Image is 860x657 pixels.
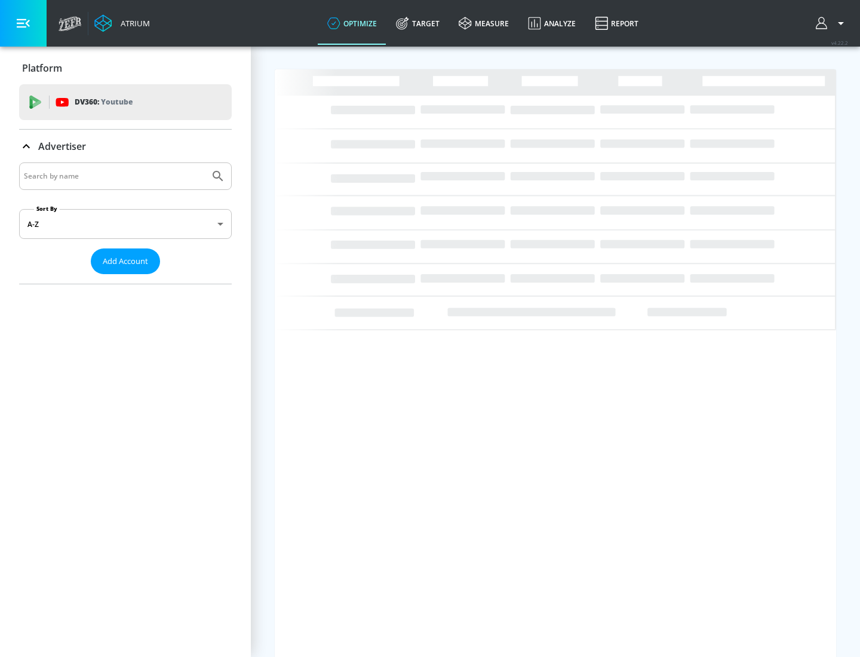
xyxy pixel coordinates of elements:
div: A-Z [19,209,232,239]
div: Platform [19,51,232,85]
div: DV360: Youtube [19,84,232,120]
span: v 4.22.2 [831,39,848,46]
a: measure [449,2,518,45]
p: DV360: [75,96,133,109]
span: Add Account [103,254,148,268]
a: Report [585,2,648,45]
p: Youtube [101,96,133,108]
button: Add Account [91,248,160,274]
label: Sort By [34,205,60,213]
a: Target [386,2,449,45]
div: Advertiser [19,162,232,284]
a: optimize [318,2,386,45]
nav: list of Advertiser [19,274,232,284]
a: Analyze [518,2,585,45]
div: Atrium [116,18,150,29]
a: Atrium [94,14,150,32]
p: Platform [22,62,62,75]
p: Advertiser [38,140,86,153]
div: Advertiser [19,130,232,163]
input: Search by name [24,168,205,184]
